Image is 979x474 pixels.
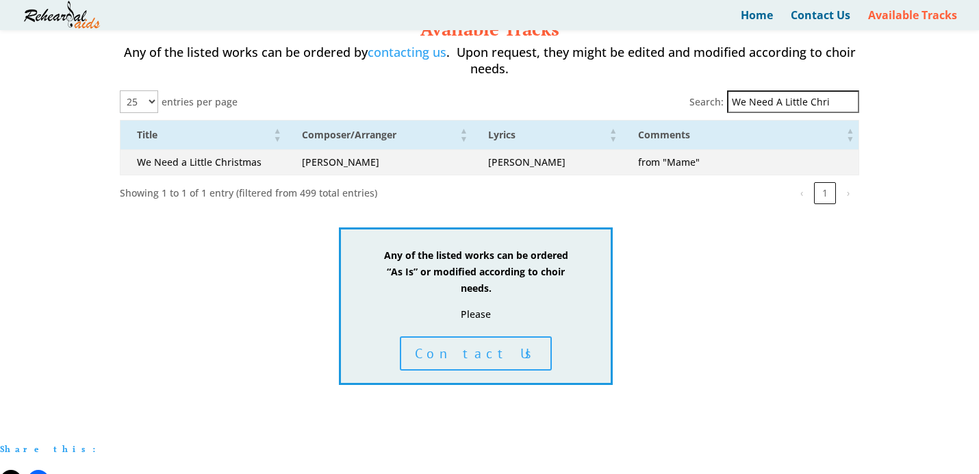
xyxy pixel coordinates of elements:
a: Contact Us [400,336,552,371]
a: Available Tracks [868,10,957,30]
span: Comments: Activate to sort [846,121,854,149]
a: Home [741,10,773,30]
button: 1 [814,182,836,204]
nav: pagination [789,182,859,204]
span: Composer/Arranger [302,128,396,141]
span: Title [137,128,157,141]
span: Lyrics: Activate to sort [609,121,618,149]
td: [PERSON_NAME] [285,149,472,175]
div: Showing 1 to 1 of 1 entry (filtered from 499 total entries) [120,185,377,201]
p: Please [382,306,570,323]
button: Next [837,182,859,204]
label: entries per page [162,94,238,110]
td: [PERSON_NAME] [472,149,621,175]
p: Any of the listed works can be ordered by . Upon request, they might be edited and modified accor... [120,45,859,90]
span: Title: Activate to sort [273,121,281,149]
span: Lyrics [488,128,516,141]
span: Comments [638,128,690,141]
span: Composer/Arranger: Activate to sort [459,121,468,149]
a: Contact Us [791,10,850,30]
a: contacting us [368,44,446,60]
label: Search: [689,94,724,110]
button: Previous [791,182,813,204]
td: from "Mame" [622,149,859,175]
strong: Any of the listed works can be ordered “As Is” or modified according to choir needs. [384,249,568,295]
td: We Need a Little Christmas [120,149,286,175]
